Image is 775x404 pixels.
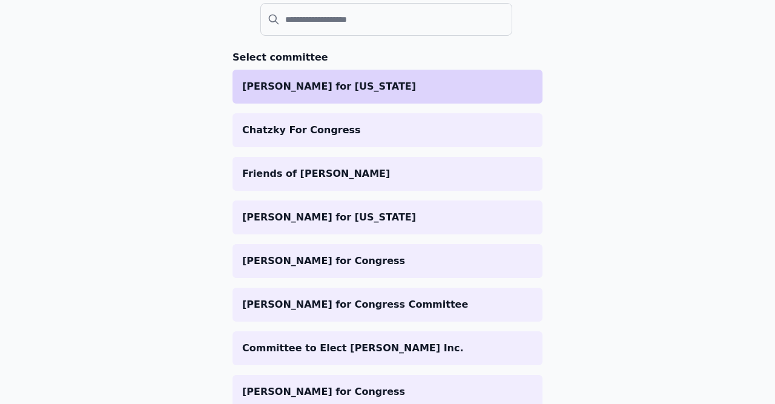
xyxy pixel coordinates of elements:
[242,297,533,312] p: [PERSON_NAME] for Congress Committee
[232,200,542,234] a: [PERSON_NAME] for [US_STATE]
[232,70,542,104] a: [PERSON_NAME] for [US_STATE]
[242,341,533,356] p: Committee to Elect [PERSON_NAME] Inc.
[242,210,533,225] p: [PERSON_NAME] for [US_STATE]
[242,123,533,137] p: Chatzky For Congress
[242,385,533,399] p: [PERSON_NAME] for Congress
[242,79,533,94] p: [PERSON_NAME] for [US_STATE]
[242,254,533,268] p: [PERSON_NAME] for Congress
[232,331,542,365] a: Committee to Elect [PERSON_NAME] Inc.
[232,157,542,191] a: Friends of [PERSON_NAME]
[232,244,542,278] a: [PERSON_NAME] for Congress
[242,167,533,181] p: Friends of [PERSON_NAME]
[232,113,542,147] a: Chatzky For Congress
[232,288,542,322] a: [PERSON_NAME] for Congress Committee
[232,50,542,65] h3: Select committee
